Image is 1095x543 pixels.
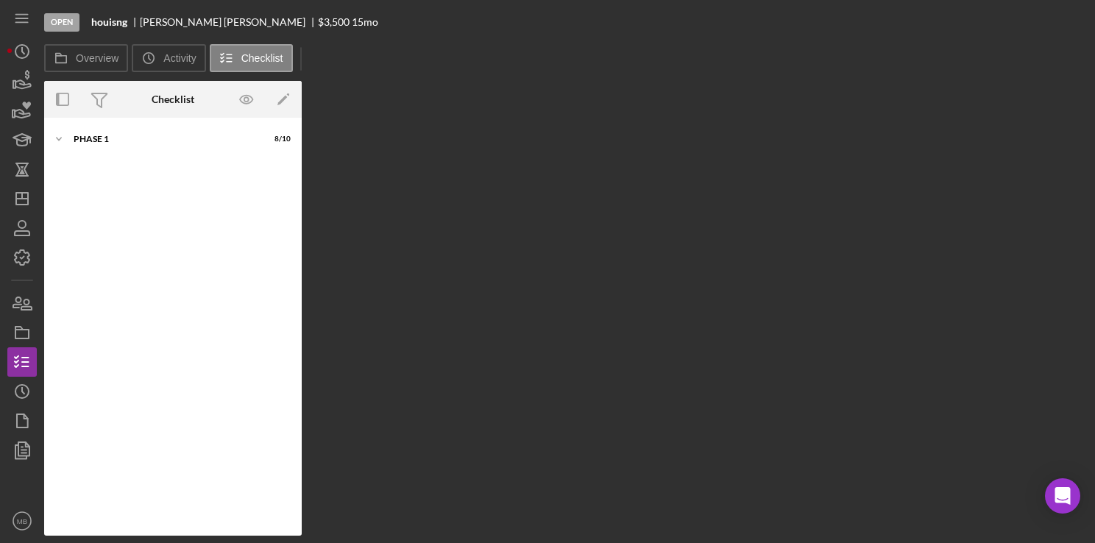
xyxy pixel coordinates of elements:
[74,135,254,143] div: Phase 1
[352,16,378,28] div: 15 mo
[1045,478,1080,514] div: Open Intercom Messenger
[76,52,118,64] label: Overview
[264,135,291,143] div: 8 / 10
[17,517,27,525] text: MB
[7,506,37,536] button: MB
[91,16,127,28] b: houisng
[318,15,350,28] span: $3,500
[140,16,318,28] div: [PERSON_NAME] [PERSON_NAME]
[152,93,194,105] div: Checklist
[241,52,283,64] label: Checklist
[132,44,205,72] button: Activity
[163,52,196,64] label: Activity
[44,44,128,72] button: Overview
[44,13,79,32] div: Open
[210,44,293,72] button: Checklist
